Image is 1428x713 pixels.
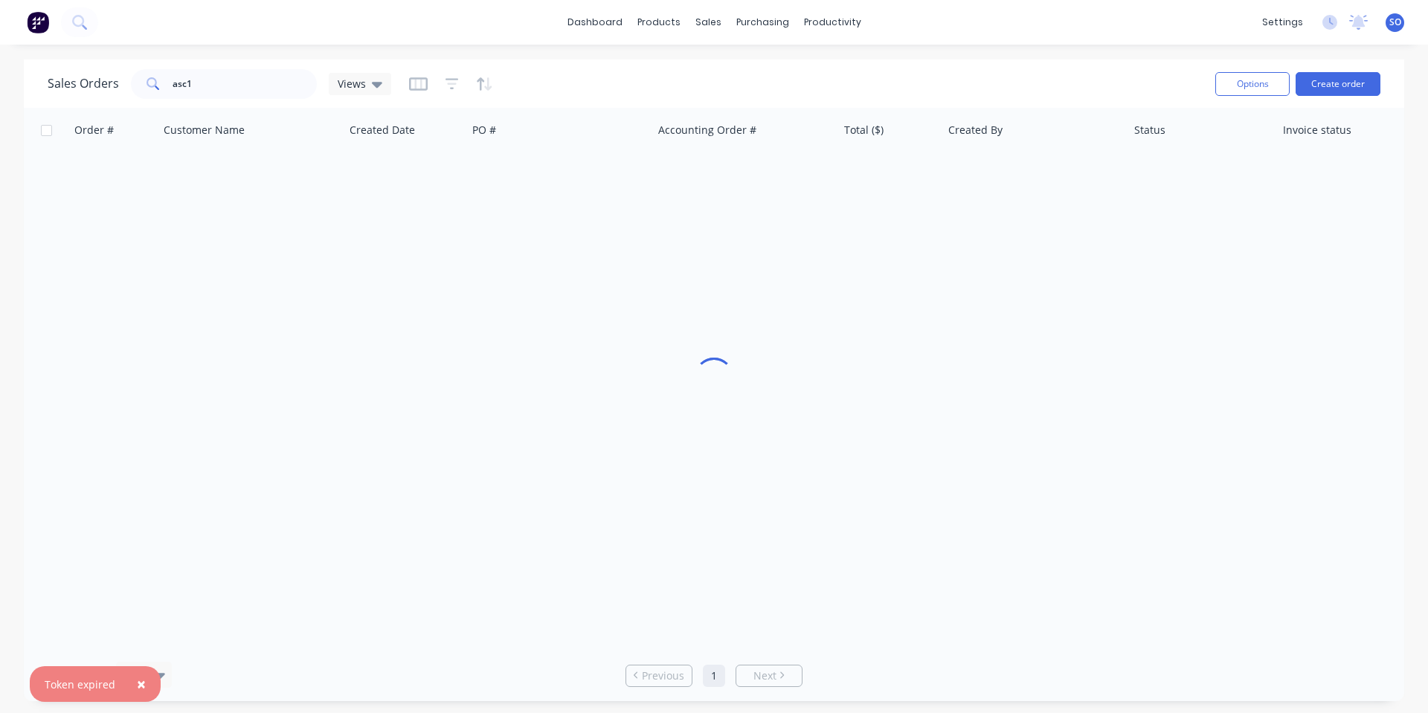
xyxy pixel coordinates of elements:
span: SO [1389,16,1401,29]
div: Order # [74,123,114,138]
span: Views [338,76,366,91]
h1: Sales Orders [48,77,119,91]
a: dashboard [560,11,630,33]
div: sales [688,11,729,33]
span: Next [753,668,776,683]
div: Accounting Order # [658,123,756,138]
span: Previous [642,668,684,683]
div: purchasing [729,11,797,33]
div: Status [1134,123,1165,138]
div: Total ($) [844,123,884,138]
button: Create order [1296,72,1380,96]
div: Token expired [45,677,115,692]
span: × [137,674,146,694]
a: Previous page [626,668,692,683]
input: Search... [173,69,318,99]
img: Factory [27,11,49,33]
div: productivity [797,11,869,33]
div: Created By [948,123,1003,138]
ul: Pagination [620,665,808,687]
a: Next page [736,668,802,683]
div: PO # [472,123,496,138]
a: Page 1 is your current page [703,665,725,687]
div: Customer Name [164,123,245,138]
div: Invoice status [1283,123,1351,138]
div: Created Date [350,123,415,138]
button: Close [122,666,161,702]
button: Options [1215,72,1290,96]
div: settings [1255,11,1310,33]
div: products [630,11,688,33]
